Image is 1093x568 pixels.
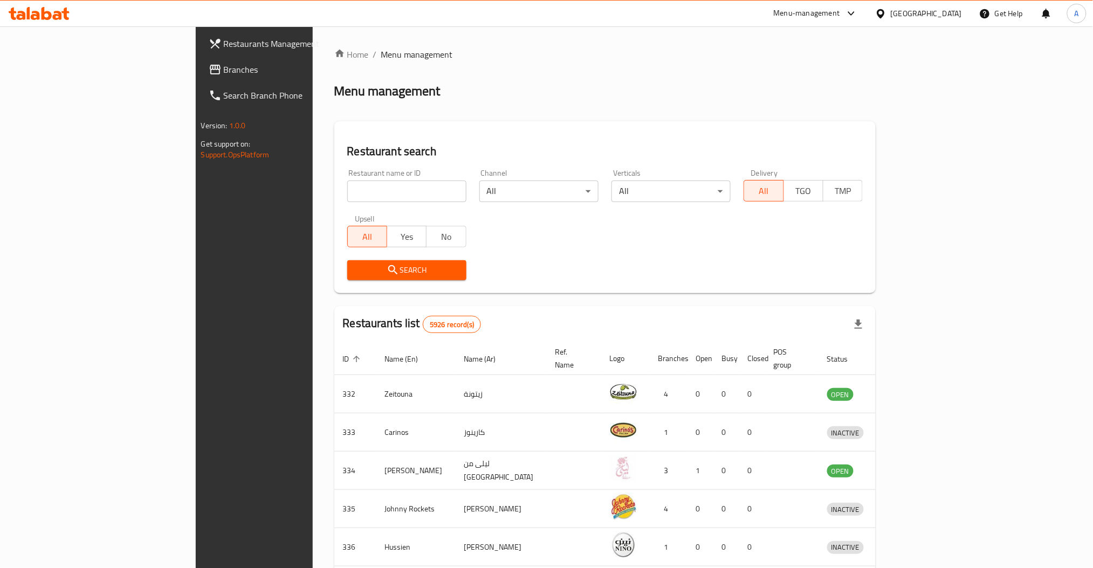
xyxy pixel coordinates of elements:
td: 4 [650,375,688,413]
span: A [1075,8,1079,19]
th: Closed [739,342,765,375]
span: TMP [828,183,858,199]
span: No [431,229,462,245]
nav: breadcrumb [334,48,876,61]
div: OPEN [827,388,854,401]
button: All [347,226,387,247]
div: Export file [845,311,871,337]
span: ID [343,352,363,365]
span: Search [356,264,458,277]
button: TMP [823,180,863,202]
span: TGO [788,183,819,199]
td: [PERSON_NAME] [456,528,547,566]
td: Johnny Rockets [376,490,456,528]
span: INACTIVE [827,427,864,439]
td: 0 [713,375,739,413]
a: Restaurants Management [200,31,379,57]
th: Logo [601,342,650,375]
button: Search [347,260,466,280]
span: Name (Ar) [464,352,510,365]
td: كارينوز [456,413,547,452]
span: Get support on: [201,137,251,151]
td: 0 [688,490,713,528]
a: Search Branch Phone [200,82,379,108]
th: Open [688,342,713,375]
img: Leila Min Lebnan [610,455,637,482]
td: Carinos [376,413,456,452]
h2: Restaurant search [347,143,863,160]
th: Branches [650,342,688,375]
div: [GEOGRAPHIC_DATA] [891,8,962,19]
td: 1 [650,528,688,566]
span: POS group [774,345,806,371]
label: Upsell [355,215,375,223]
td: 0 [713,490,739,528]
td: [PERSON_NAME] [456,490,547,528]
button: All [744,180,783,202]
td: 0 [739,528,765,566]
span: INACTIVE [827,541,864,553]
td: 0 [688,375,713,413]
img: Hussien [610,531,637,558]
td: 3 [650,452,688,490]
span: OPEN [827,465,854,477]
td: Hussien [376,528,456,566]
span: Version: [201,119,228,133]
div: Menu-management [774,7,840,20]
td: 1 [688,452,713,490]
img: Zeitouna [610,378,637,405]
a: Support.OpsPlatform [201,148,270,162]
span: All [748,183,779,199]
span: Menu management [381,48,453,61]
span: INACTIVE [827,503,864,516]
span: OPEN [827,389,854,401]
td: Zeitouna [376,375,456,413]
td: 0 [713,528,739,566]
img: Johnny Rockets [610,493,637,520]
span: 5926 record(s) [423,320,480,330]
img: Carinos [610,417,637,444]
button: TGO [783,180,823,202]
div: Total records count [423,316,481,333]
input: Search for restaurant name or ID.. [347,181,466,202]
td: 0 [739,375,765,413]
span: Branches [224,63,370,76]
td: 0 [713,413,739,452]
span: Yes [391,229,422,245]
div: INACTIVE [827,503,864,516]
span: Status [827,352,862,365]
span: 1.0.0 [229,119,246,133]
button: Yes [387,226,427,247]
span: All [352,229,383,245]
button: No [426,226,466,247]
span: Search Branch Phone [224,89,370,102]
td: 1 [650,413,688,452]
span: Name (En) [385,352,432,365]
label: Delivery [751,169,778,177]
td: [PERSON_NAME] [376,452,456,490]
span: Restaurants Management [224,37,370,50]
div: All [611,181,731,202]
h2: Restaurants list [343,315,482,333]
a: Branches [200,57,379,82]
td: 0 [739,452,765,490]
td: 0 [739,413,765,452]
td: 0 [739,490,765,528]
h2: Menu management [334,82,441,100]
td: ليلى من [GEOGRAPHIC_DATA] [456,452,547,490]
td: 0 [713,452,739,490]
td: 0 [688,528,713,566]
td: 4 [650,490,688,528]
span: Ref. Name [555,345,588,371]
div: All [479,181,599,202]
td: زيتونة [456,375,547,413]
th: Busy [713,342,739,375]
td: 0 [688,413,713,452]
